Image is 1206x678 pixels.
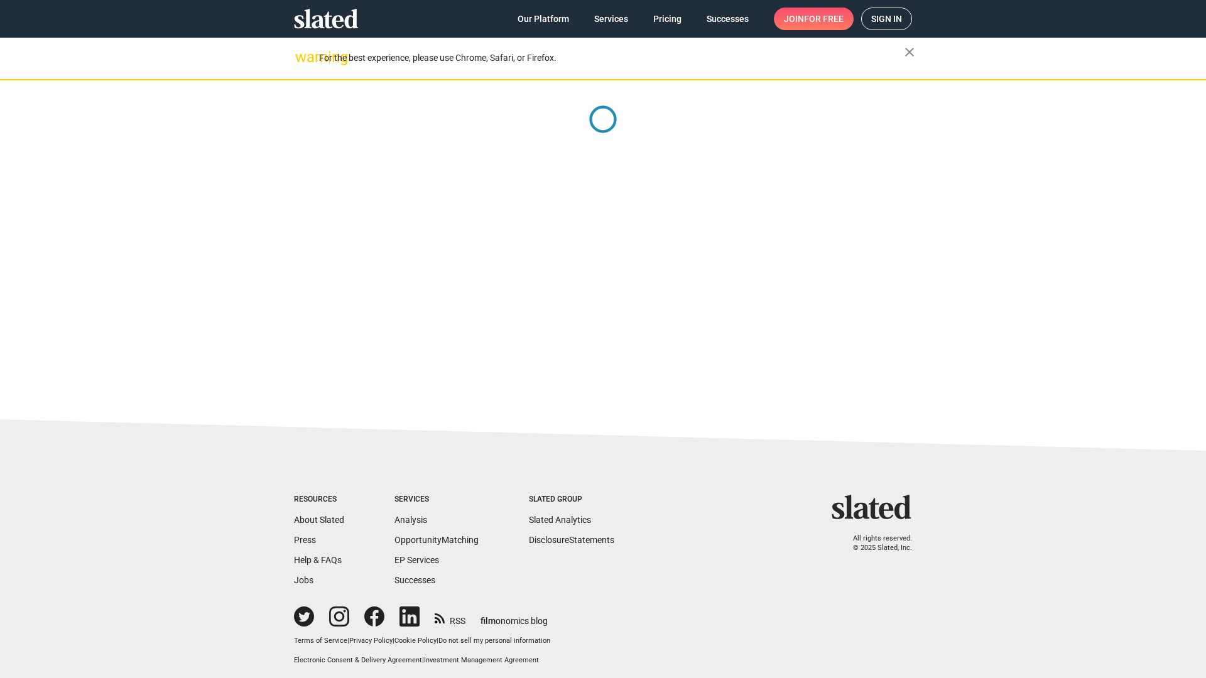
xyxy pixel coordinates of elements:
[518,8,569,30] span: Our Platform
[804,8,844,30] span: for free
[424,656,539,664] a: Investment Management Agreement
[529,495,614,505] div: Slated Group
[294,656,422,664] a: Electronic Consent & Delivery Agreement
[294,535,316,545] a: Press
[861,8,912,30] a: Sign in
[508,8,579,30] a: Our Platform
[394,535,479,545] a: OpportunityMatching
[294,495,344,505] div: Resources
[294,637,347,645] a: Terms of Service
[394,575,435,585] a: Successes
[294,575,313,585] a: Jobs
[294,515,344,525] a: About Slated
[319,50,905,67] div: For the best experience, please use Chrome, Safari, or Firefox.
[435,608,465,627] a: RSS
[394,555,439,565] a: EP Services
[643,8,692,30] a: Pricing
[438,637,550,646] button: Do not sell my personal information
[294,555,342,565] a: Help & FAQs
[707,8,749,30] span: Successes
[347,637,349,645] span: |
[784,8,844,30] span: Join
[774,8,854,30] a: Joinfor free
[481,605,548,627] a: filmonomics blog
[529,515,591,525] a: Slated Analytics
[295,50,310,65] mat-icon: warning
[697,8,759,30] a: Successes
[902,45,917,60] mat-icon: close
[871,8,902,30] span: Sign in
[481,616,496,626] span: film
[349,637,393,645] a: Privacy Policy
[584,8,638,30] a: Services
[594,8,628,30] span: Services
[840,534,912,552] p: All rights reserved. © 2025 Slated, Inc.
[394,495,479,505] div: Services
[653,8,682,30] span: Pricing
[394,515,427,525] a: Analysis
[394,637,437,645] a: Cookie Policy
[437,637,438,645] span: |
[422,656,424,664] span: |
[393,637,394,645] span: |
[529,535,614,545] a: DisclosureStatements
